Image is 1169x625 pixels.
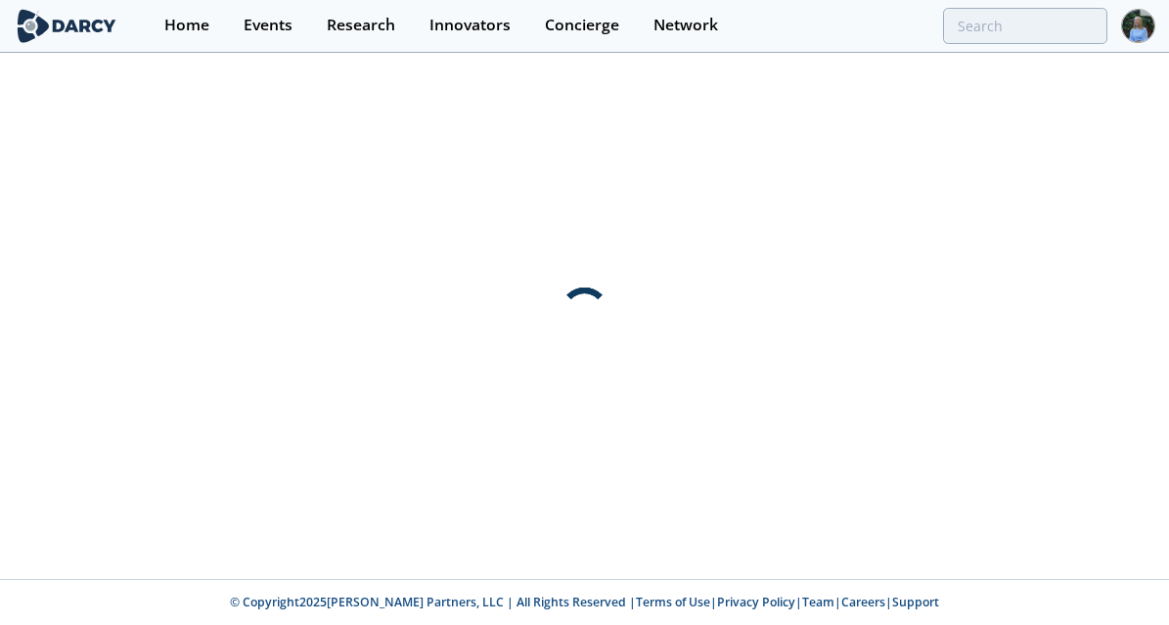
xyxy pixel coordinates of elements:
div: Events [244,18,292,33]
a: Terms of Use [636,594,710,610]
div: Innovators [429,18,511,33]
a: Privacy Policy [717,594,795,610]
div: Network [653,18,718,33]
input: Advanced Search [943,8,1107,44]
img: Profile [1121,9,1155,43]
img: logo-wide.svg [14,9,119,43]
p: © Copyright 2025 [PERSON_NAME] Partners, LLC | All Rights Reserved | | | | | [112,594,1058,611]
div: Research [327,18,395,33]
a: Careers [841,594,885,610]
div: Concierge [545,18,619,33]
a: Support [892,594,939,610]
a: Team [802,594,834,610]
div: Home [164,18,209,33]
